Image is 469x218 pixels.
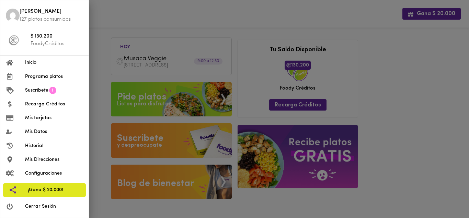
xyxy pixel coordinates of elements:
p: 127 platos consumidos [20,16,83,23]
span: Mis Direcciones [25,156,83,163]
span: ¡Gana $ 20.000! [28,186,80,194]
span: Configuraciones [25,170,83,177]
p: FoodyCréditos [31,40,83,48]
span: $ 130.200 [31,33,83,41]
iframe: Messagebird Livechat Widget [429,178,462,211]
span: Mis tarjetas [25,114,83,122]
span: Cerrar Sesión [25,203,83,210]
span: [PERSON_NAME] [20,8,83,16]
span: Programa platos [25,73,83,80]
span: Historial [25,142,83,149]
img: foody-creditos-black.png [9,35,19,45]
span: Recarga Créditos [25,101,83,108]
span: Inicio [25,59,83,66]
span: Suscríbete [25,87,48,94]
span: Mis Datos [25,128,83,135]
